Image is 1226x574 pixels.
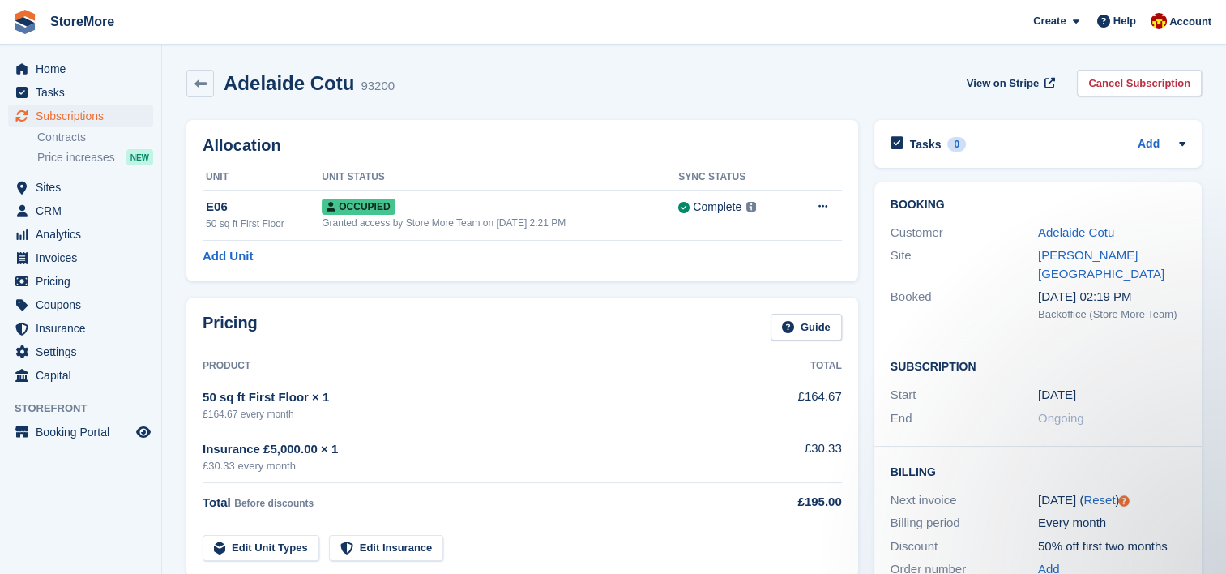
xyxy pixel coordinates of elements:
div: Discount [891,538,1038,556]
div: Tooltip anchor [1117,494,1131,508]
span: Help [1113,13,1136,29]
span: Storefront [15,401,161,417]
a: menu [8,223,153,246]
span: Home [36,58,133,80]
span: Subscriptions [36,105,133,127]
time: 2025-06-29 00:00:00 UTC [1038,386,1076,405]
a: Price increases NEW [37,148,153,166]
div: Insurance £5,000.00 × 1 [203,440,743,459]
a: Contracts [37,130,153,145]
span: Coupons [36,293,133,316]
h2: Tasks [910,137,942,152]
div: Complete [693,199,741,216]
img: icon-info-grey-7440780725fd019a000dd9b08b2336e03edf1995a4989e88bcd33f0948082b44.svg [746,202,756,212]
div: £30.33 every month [203,458,743,474]
div: £164.67 every month [203,407,743,422]
a: Reset [1083,493,1115,507]
a: menu [8,421,153,443]
span: Analytics [36,223,133,246]
div: Backoffice (Store More Team) [1038,306,1185,323]
th: Total [743,353,842,379]
span: Ongoing [1038,411,1084,425]
span: Booking Portal [36,421,133,443]
a: menu [8,341,153,363]
div: [DATE] 02:19 PM [1038,288,1185,306]
th: Sync Status [678,165,792,191]
span: Capital [36,364,133,387]
a: menu [8,293,153,316]
div: End [891,409,1038,428]
div: Booked [891,288,1038,322]
div: [DATE] ( ) [1038,491,1185,510]
span: Sites [36,176,133,199]
a: menu [8,199,153,222]
a: [PERSON_NAME][GEOGRAPHIC_DATA] [1038,248,1164,281]
div: Next invoice [891,491,1038,510]
a: menu [8,317,153,340]
a: Add Unit [203,247,253,266]
a: menu [8,364,153,387]
a: Cancel Subscription [1077,70,1202,96]
a: Guide [771,314,842,341]
h2: Allocation [203,136,842,155]
a: menu [8,270,153,293]
h2: Pricing [203,314,258,341]
span: CRM [36,199,133,222]
div: Customer [891,224,1038,242]
span: Account [1169,14,1211,30]
div: 50 sq ft First Floor × 1 [203,388,743,407]
div: Granted access by Store More Team on [DATE] 2:21 PM [322,216,678,230]
span: Tasks [36,81,133,104]
span: Price increases [37,150,115,165]
div: 50% off first two months [1038,538,1185,556]
div: Start [891,386,1038,405]
a: Adelaide Cotu [1038,225,1114,239]
img: Store More Team [1151,13,1167,29]
div: Site [891,246,1038,283]
a: Edit Insurance [329,535,444,562]
a: menu [8,176,153,199]
td: £30.33 [743,430,842,483]
a: menu [8,105,153,127]
div: 0 [947,137,966,152]
a: menu [8,58,153,80]
a: Preview store [134,422,153,442]
h2: Billing [891,463,1185,479]
div: 50 sq ft First Floor [206,216,322,231]
span: Occupied [322,199,395,215]
th: Product [203,353,743,379]
div: £195.00 [743,493,842,512]
a: Add [1138,135,1160,154]
span: Invoices [36,246,133,269]
a: StoreMore [44,8,121,35]
span: Pricing [36,270,133,293]
a: View on Stripe [960,70,1058,96]
img: stora-icon-8386f47178a22dfd0bd8f6a31ec36ba5ce8667c1dd55bd0f319d3a0aa187defe.svg [13,10,37,34]
span: Settings [36,341,133,363]
th: Unit [203,165,322,191]
span: View on Stripe [967,75,1039,92]
div: E06 [206,198,322,216]
div: Billing period [891,514,1038,533]
span: Insurance [36,317,133,340]
a: menu [8,81,153,104]
td: £164.67 [743,379,842,430]
th: Unit Status [322,165,678,191]
div: NEW [126,149,153,165]
h2: Subscription [891,358,1185,374]
h2: Booking [891,199,1185,212]
h2: Adelaide Cotu [224,72,354,94]
span: Before discounts [234,498,314,509]
a: Edit Unit Types [203,535,319,562]
div: 93200 [361,77,395,96]
div: Every month [1038,514,1185,533]
a: menu [8,246,153,269]
span: Create [1033,13,1066,29]
span: Total [203,495,231,509]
